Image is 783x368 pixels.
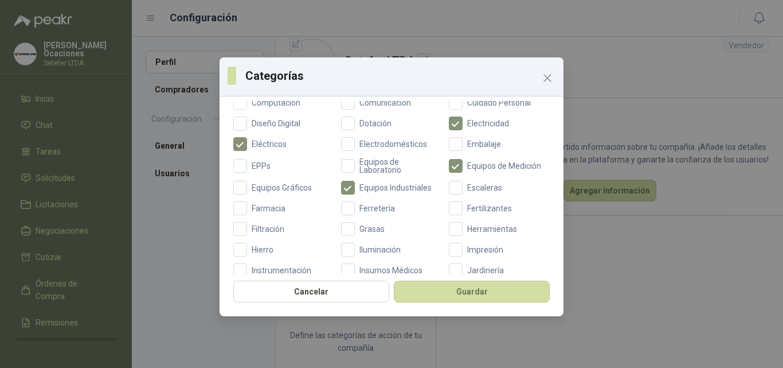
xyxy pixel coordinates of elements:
span: Fertilizantes [463,204,516,212]
span: Farmacia [247,204,290,212]
span: Embalaje [463,140,506,148]
span: Grasas [355,225,389,233]
span: Hierro [247,246,278,254]
span: Computación [247,99,305,107]
span: Iluminación [355,246,405,254]
span: Equipos Gráficos [247,184,316,192]
span: Comunicación [355,99,416,107]
h3: Categorías [245,67,555,84]
span: Insumos Médicos [355,266,427,274]
span: EPPs [247,162,275,170]
span: Electricidad [463,119,514,127]
span: Impresión [463,246,508,254]
span: Herramientas [463,225,522,233]
span: Dotación [355,119,396,127]
button: Cancelar [233,281,389,303]
span: Escaleras [463,184,507,192]
span: Cuidado Personal [463,99,535,107]
span: Instrumentación [247,266,316,274]
span: Equipos de Laboratorio [355,158,442,174]
span: Ferretería [355,204,400,212]
button: Guardar [394,281,550,303]
span: Equipos de Medición [463,162,546,170]
span: Eléctricos [247,140,291,148]
span: Jardinería [463,266,508,274]
span: Equipos Industriales [355,184,436,192]
span: Filtración [247,225,289,233]
button: Close [538,69,557,87]
span: Diseño Digital [247,119,305,127]
span: Electrodomésticos [355,140,432,148]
